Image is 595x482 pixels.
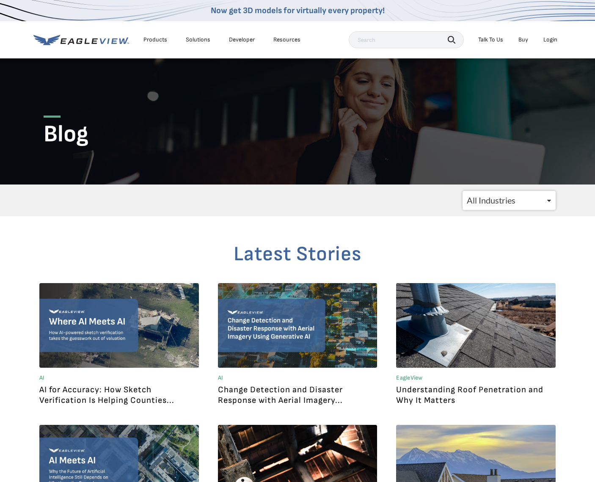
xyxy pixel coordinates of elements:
h3: Latest Stories [39,242,556,267]
a: Now get 3D models for virtually every property! [211,6,385,16]
a: Understanding Roof Penetration and Why It Matters [396,385,543,405]
a: Buy [518,36,528,44]
input: Search [349,31,464,48]
a: Change Detection and Disaster Response with Aerial Imagery... [218,385,343,405]
a: Developer [229,36,255,44]
a: AI for Accuracy: How Sketch Verification Is Helping Counties... [39,385,174,405]
div: Login [543,36,557,44]
a: Aerial shot of a rural property with text featured prominently: Eagleview: Where AI Meet AI. How ... [39,283,199,368]
div: Products [143,36,167,44]
div: Resources [273,36,300,44]
div: Talk To Us [478,36,503,44]
a: Vent on a shingle roof with silicon caulking and flashing for a water tight seal [396,283,556,368]
a: AI [39,374,44,381]
a: EagleView [396,374,422,381]
div: Solutions [186,36,210,44]
h1: Blog [44,116,551,149]
a: AI [218,374,223,381]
